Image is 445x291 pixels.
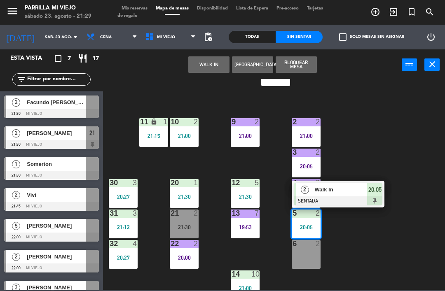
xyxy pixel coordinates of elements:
div: 21:00 [231,285,260,291]
button: power_input [402,58,417,71]
div: 1 [194,179,199,186]
span: RESERVAR MESA [366,5,384,19]
div: 21:30 [170,194,199,200]
i: restaurant [78,54,88,63]
div: 3 [133,179,138,186]
i: lock [150,118,157,125]
span: 2 [12,191,20,199]
label: Solo mesas sin asignar [339,33,404,41]
span: BUSCAR [421,5,439,19]
span: Pre-acceso [272,6,303,11]
div: Todas [229,31,276,43]
span: pending_actions [203,32,213,42]
span: Mis reservas [117,6,152,11]
button: close [424,58,440,71]
span: Disponibilidad [193,6,232,11]
div: 20:27 [109,255,138,261]
span: 7 [68,54,71,63]
span: check_box_outline_blank [339,33,347,41]
span: Lista de Espera [232,6,272,11]
span: Walk In [315,185,368,194]
span: [PERSON_NAME] [27,129,86,137]
span: 2 [12,129,20,137]
span: 1 [12,160,20,168]
div: 2 [316,118,321,126]
i: search [425,7,435,17]
span: 17 [92,54,99,63]
button: menu [6,5,19,20]
div: 2 [194,240,199,247]
div: 3 [133,210,138,217]
div: 10 [251,270,260,278]
span: 21 [89,128,95,138]
div: 1 [163,118,168,126]
span: 2 [301,186,309,194]
span: 2 [12,98,20,107]
div: 21:30 [231,194,260,200]
div: 2 [194,118,199,126]
i: close [427,59,437,69]
button: WALK IN [188,56,230,73]
div: Esta vista [4,54,59,63]
span: Mi viejo [157,35,175,40]
div: 20:05 [292,224,321,230]
span: 20:05 [368,185,382,195]
span: Mapa de mesas [152,6,193,11]
div: 21:12 [109,224,138,230]
i: menu [6,5,19,17]
div: 2 [194,210,199,217]
span: 2 [12,253,20,261]
div: Sin sentar [276,31,323,43]
span: Reserva especial [403,5,421,19]
i: power_settings_new [426,32,436,42]
i: crop_square [53,54,63,63]
i: arrow_drop_down [70,32,80,42]
div: 5 [255,179,260,186]
span: Somerton [27,160,86,168]
button: Bloquear Mesa [276,56,317,73]
span: Cena [100,35,112,40]
div: 21:00 [170,133,199,139]
div: 7 [255,210,260,217]
div: Parrilla Mi Viejo [25,4,91,12]
div: 20:00 [170,255,199,261]
i: turned_in_not [407,7,417,17]
div: 20:27 [109,194,138,200]
span: WALK IN [384,5,403,19]
div: 4 [133,240,138,247]
div: 21:15 [139,133,168,139]
span: Vivi [27,191,86,199]
div: 2 [316,149,321,156]
div: 2 [255,118,260,126]
i: exit_to_app [389,7,398,17]
i: filter_list [16,74,26,84]
div: 21:00 [292,133,321,139]
button: [GEOGRAPHIC_DATA] [232,56,273,73]
div: sábado 23. agosto - 21:29 [25,12,91,21]
div: 21:00 [231,133,260,139]
div: 2 [316,179,321,186]
div: 2 [316,210,321,217]
div: 20:05 [292,163,321,169]
div: 2 [316,240,321,247]
span: [PERSON_NAME] [27,221,86,230]
div: 19:53 [231,224,260,230]
span: [PERSON_NAME] [27,252,86,261]
span: 5 [12,222,20,230]
div: 21:30 [170,224,199,230]
i: add_circle_outline [370,7,380,17]
i: power_input [405,59,415,69]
